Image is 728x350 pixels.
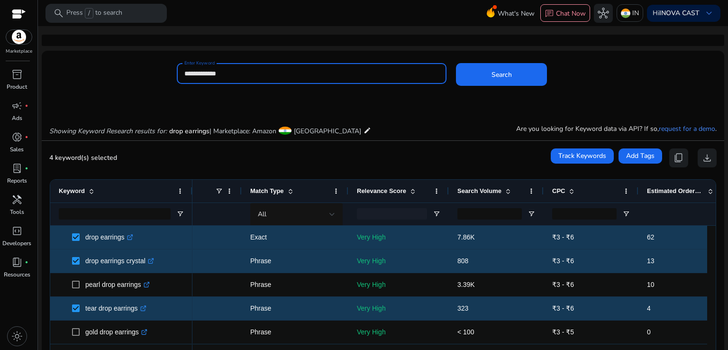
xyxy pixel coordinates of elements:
[357,228,440,247] p: Very High
[552,233,574,241] span: ₹3 - ₹6
[7,176,27,185] p: Reports
[250,322,340,342] p: Phrase
[357,299,440,318] p: Very High
[626,151,655,161] span: Add Tags
[516,124,717,134] p: Are you looking for Keyword data via API? If so, .
[169,127,209,136] span: drop earrings
[357,251,440,271] p: Very High
[647,328,651,336] span: 0
[7,83,27,91] p: Product
[11,331,23,342] span: light_mode
[703,8,715,19] span: keyboard_arrow_down
[11,163,23,174] span: lab_profile
[11,194,23,205] span: handyman
[457,257,468,265] span: 808
[457,233,475,241] span: 7.86K
[528,210,535,218] button: Open Filter Menu
[669,148,688,167] button: content_copy
[433,210,440,218] button: Open Filter Menu
[498,5,535,22] span: What's New
[49,153,117,162] span: 4 keyword(s) selected
[364,125,371,136] mat-icon: edit
[619,148,662,164] button: Add Tags
[673,152,684,164] span: content_copy
[176,210,184,218] button: Open Filter Menu
[647,233,655,241] span: 62
[59,208,171,220] input: Keyword Filter Input
[552,187,565,194] span: CPC
[25,260,28,264] span: fiber_manual_record
[457,187,501,194] span: Search Volume
[540,4,590,22] button: chatChat Now
[647,281,655,288] span: 10
[11,257,23,268] span: book_4
[552,208,617,220] input: CPC Filter Input
[184,60,215,66] mat-label: Enter Keyword
[250,228,340,247] p: Exact
[11,225,23,237] span: code_blocks
[2,239,31,248] p: Developers
[59,187,85,194] span: Keyword
[66,8,122,18] p: Press to search
[545,9,554,18] span: chat
[357,275,440,295] p: Very High
[552,328,574,336] span: ₹3 - ₹5
[85,299,146,318] p: tear drop earrings
[622,210,630,218] button: Open Filter Menu
[258,210,266,219] span: All
[491,70,512,80] span: Search
[556,9,586,18] p: Chat Now
[85,228,133,247] p: drop earrings
[11,100,23,111] span: campaign
[250,251,340,271] p: Phrase
[25,104,28,108] span: fiber_manual_record
[6,48,32,55] p: Marketplace
[647,304,651,312] span: 4
[6,30,32,44] img: amazon.svg
[552,257,574,265] span: ₹3 - ₹6
[250,299,340,318] p: Phrase
[25,135,28,139] span: fiber_manual_record
[4,270,30,279] p: Resources
[594,4,613,23] button: hub
[653,10,700,17] p: Hi
[621,9,630,18] img: in.svg
[85,8,93,18] span: /
[357,322,440,342] p: Very High
[11,131,23,143] span: donut_small
[10,208,24,216] p: Tools
[357,187,406,194] span: Relevance Score
[552,281,574,288] span: ₹3 - ₹6
[457,281,475,288] span: 3.39K
[11,69,23,80] span: inventory_2
[457,304,468,312] span: 323
[294,127,361,136] span: [GEOGRAPHIC_DATA]
[598,8,609,19] span: hub
[10,145,24,154] p: Sales
[85,275,150,295] p: pearl drop earrings
[12,114,22,122] p: Ads
[647,187,704,194] span: Estimated Orders/Month
[85,322,147,342] p: gold drop earrings
[632,5,639,21] p: IN
[250,187,284,194] span: Match Type
[457,328,474,336] span: < 100
[457,208,522,220] input: Search Volume Filter Input
[25,166,28,170] span: fiber_manual_record
[85,251,154,271] p: drop earrings crystal
[659,9,700,18] b: INOVA CAST
[53,8,64,19] span: search
[250,275,340,295] p: Phrase
[659,124,715,133] a: request for a demo
[558,151,606,161] span: Track Keywords
[552,304,574,312] span: ₹3 - ₹6
[698,148,717,167] button: download
[209,127,276,136] span: | Marketplace: Amazon
[551,148,614,164] button: Track Keywords
[647,257,655,265] span: 13
[456,63,547,86] button: Search
[49,127,167,136] i: Showing Keyword Research results for:
[701,152,713,164] span: download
